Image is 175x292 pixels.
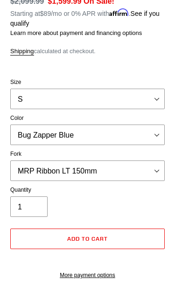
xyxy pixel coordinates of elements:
[10,10,160,27] a: See if you qualify - Learn more about Affirm Financing (opens in modal)
[67,235,108,242] span: Add to cart
[10,7,165,28] p: Starting at /mo or 0% APR with .
[10,186,165,194] label: Quantity
[10,48,34,56] a: Shipping
[109,8,129,16] span: Affirm
[10,29,142,36] a: Learn more about payment and financing options
[40,10,51,17] span: $89
[10,150,165,158] label: Fork
[10,78,165,86] label: Size
[10,271,165,279] a: More payment options
[10,229,165,249] button: Add to cart
[10,114,165,122] label: Color
[10,47,165,56] div: calculated at checkout.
